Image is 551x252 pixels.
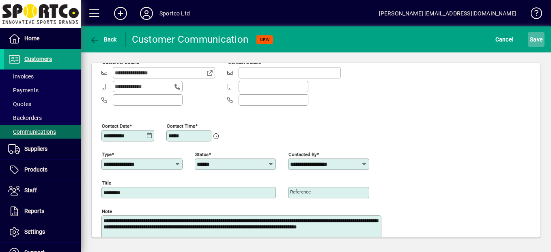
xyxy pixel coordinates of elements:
mat-label: Reference [290,189,311,195]
span: Reports [24,208,44,214]
div: Customer Communication [132,33,249,46]
a: Knowledge Base [525,2,541,28]
span: S [530,36,533,43]
a: Communications [4,125,81,139]
span: Payments [8,87,39,93]
a: Home [4,28,81,49]
span: Home [24,35,39,41]
span: Suppliers [24,146,47,152]
a: Reports [4,201,81,222]
button: Add [108,6,133,21]
a: Backorders [4,111,81,125]
span: Quotes [8,101,31,107]
a: Staff [4,180,81,201]
span: Staff [24,187,37,193]
button: Cancel [493,32,515,47]
button: Profile [133,6,159,21]
span: NEW [260,37,270,42]
a: Quotes [4,97,81,111]
a: Products [4,160,81,180]
span: Back [90,36,117,43]
a: Settings [4,222,81,242]
div: [PERSON_NAME] [EMAIL_ADDRESS][DOMAIN_NAME] [379,7,517,20]
mat-label: Note [102,208,112,214]
a: Suppliers [4,139,81,159]
mat-label: Type [102,151,112,157]
a: Invoices [4,70,81,83]
span: Invoices [8,73,34,80]
span: Customers [24,56,52,62]
app-page-header-button: Back [81,32,126,47]
mat-label: Contact time [167,123,195,128]
span: ave [530,33,542,46]
span: Products [24,166,47,173]
button: Back [88,32,119,47]
span: Cancel [495,33,513,46]
span: Backorders [8,115,42,121]
div: Sportco Ltd [159,7,190,20]
mat-label: Contacted by [288,151,316,157]
span: Settings [24,228,45,235]
button: Save [528,32,545,47]
a: Payments [4,83,81,97]
span: Communications [8,128,56,135]
mat-label: Status [195,151,209,157]
mat-label: Contact date [102,123,129,128]
mat-label: Title [102,180,111,185]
